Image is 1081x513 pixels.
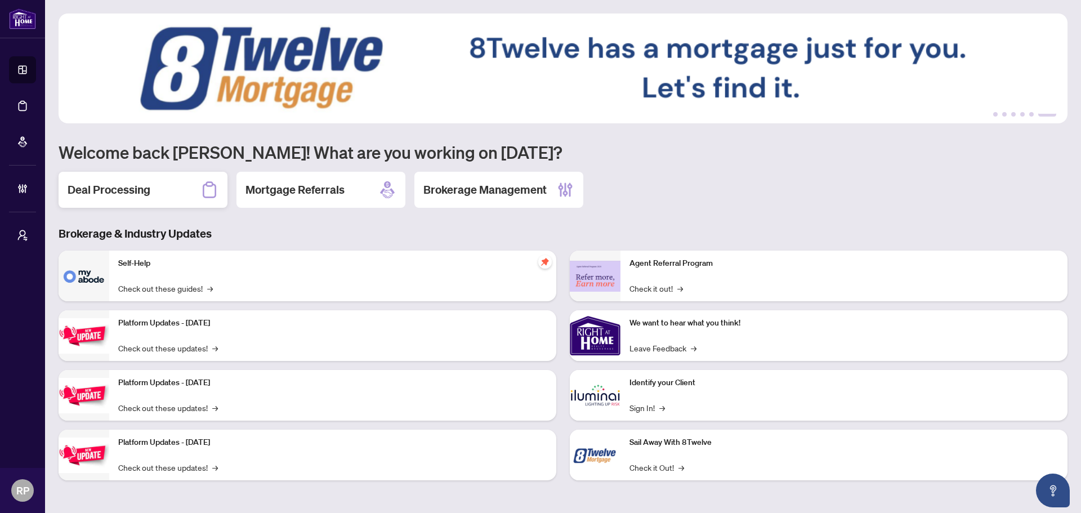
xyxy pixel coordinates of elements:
h1: Welcome back [PERSON_NAME]! What are you working on [DATE]? [59,141,1067,163]
h2: Mortgage Referrals [245,182,345,198]
h2: Brokerage Management [423,182,547,198]
a: Sign In!→ [629,402,665,414]
img: Agent Referral Program [570,261,620,292]
img: Self-Help [59,251,109,301]
p: Identify your Client [629,377,1058,389]
span: → [691,342,696,354]
button: 4 [1020,112,1025,117]
img: Sail Away With 8Twelve [570,430,620,480]
p: Sail Away With 8Twelve [629,436,1058,449]
span: user-switch [17,230,28,241]
span: → [212,342,218,354]
span: → [212,461,218,474]
p: Agent Referral Program [629,257,1058,270]
img: Platform Updates - June 23, 2025 [59,438,109,473]
button: 2 [1002,112,1007,117]
p: Platform Updates - [DATE] [118,317,547,329]
button: Open asap [1036,474,1070,507]
span: → [207,282,213,295]
a: Check out these guides!→ [118,282,213,295]
span: → [677,282,683,295]
a: Check it Out!→ [629,461,684,474]
a: Check out these updates!→ [118,461,218,474]
a: Check out these updates!→ [118,402,218,414]
a: Leave Feedback→ [629,342,696,354]
button: 5 [1029,112,1034,117]
button: 1 [993,112,998,117]
img: Slide 5 [59,14,1067,123]
p: Platform Updates - [DATE] [118,436,547,449]
h2: Deal Processing [68,182,150,198]
img: logo [9,8,36,29]
a: Check it out!→ [629,282,683,295]
span: → [659,402,665,414]
button: 3 [1011,112,1016,117]
p: We want to hear what you think! [629,317,1058,329]
h3: Brokerage & Industry Updates [59,226,1067,242]
span: → [212,402,218,414]
p: Platform Updates - [DATE] [118,377,547,389]
a: Check out these updates!→ [118,342,218,354]
p: Self-Help [118,257,547,270]
img: We want to hear what you think! [570,310,620,361]
img: Platform Updates - July 21, 2025 [59,318,109,354]
img: Identify your Client [570,370,620,421]
button: 6 [1038,112,1056,117]
span: → [678,461,684,474]
img: Platform Updates - July 8, 2025 [59,378,109,413]
span: pushpin [538,255,552,269]
span: RP [16,483,29,498]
